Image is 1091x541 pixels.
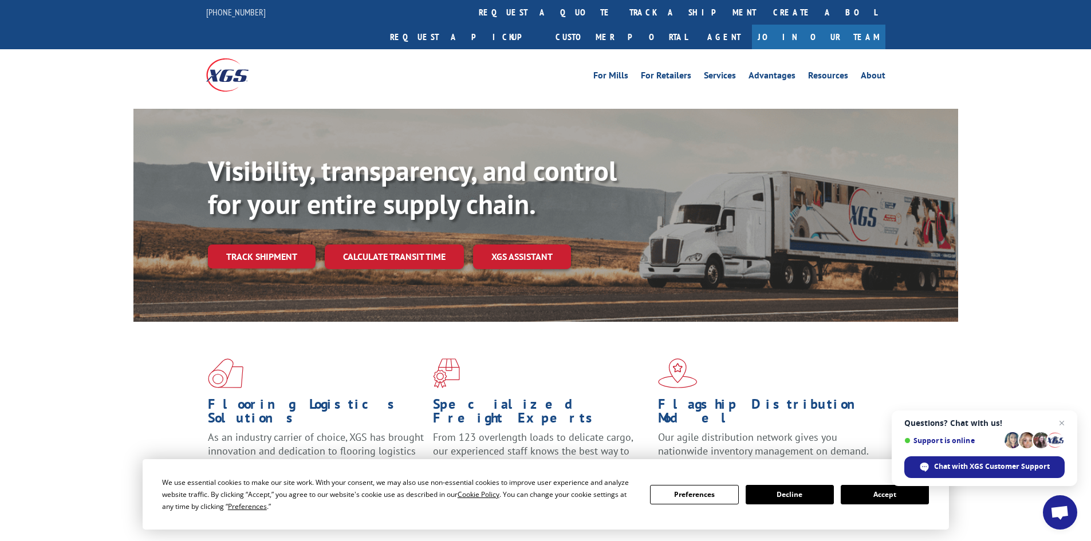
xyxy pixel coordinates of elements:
span: Chat with XGS Customer Support [934,461,1050,472]
b: Visibility, transparency, and control for your entire supply chain. [208,153,617,222]
a: Resources [808,71,848,84]
a: Request a pickup [381,25,547,49]
div: We use essential cookies to make our site work. With your consent, we may also use non-essential ... [162,476,636,512]
div: Cookie Consent Prompt [143,459,949,530]
span: Close chat [1055,416,1069,430]
a: Agent [696,25,752,49]
button: Accept [841,485,929,504]
a: Customer Portal [547,25,696,49]
span: Cookie Policy [458,489,499,499]
a: Calculate transit time [325,244,464,269]
h1: Flooring Logistics Solutions [208,397,424,431]
button: Decline [746,485,834,504]
span: Preferences [228,501,267,511]
a: For Mills [593,71,628,84]
a: About [861,71,885,84]
a: [PHONE_NUMBER] [206,6,266,18]
span: As an industry carrier of choice, XGS has brought innovation and dedication to flooring logistics... [208,431,424,471]
span: Questions? Chat with us! [904,418,1065,428]
a: XGS ASSISTANT [473,244,571,269]
span: Our agile distribution network gives you nationwide inventory management on demand. [658,431,869,457]
div: Open chat [1043,495,1077,530]
a: Join Our Team [752,25,885,49]
a: Services [704,71,736,84]
a: For Retailers [641,71,691,84]
a: Track shipment [208,244,316,268]
button: Preferences [650,485,738,504]
p: From 123 overlength loads to delicate cargo, our experienced staff knows the best way to move you... [433,431,649,481]
a: Advantages [749,71,795,84]
h1: Specialized Freight Experts [433,397,649,431]
img: xgs-icon-flagship-distribution-model-red [658,358,698,388]
img: xgs-icon-total-supply-chain-intelligence-red [208,358,243,388]
span: Support is online [904,436,1001,445]
div: Chat with XGS Customer Support [904,456,1065,478]
h1: Flagship Distribution Model [658,397,875,431]
img: xgs-icon-focused-on-flooring-red [433,358,460,388]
